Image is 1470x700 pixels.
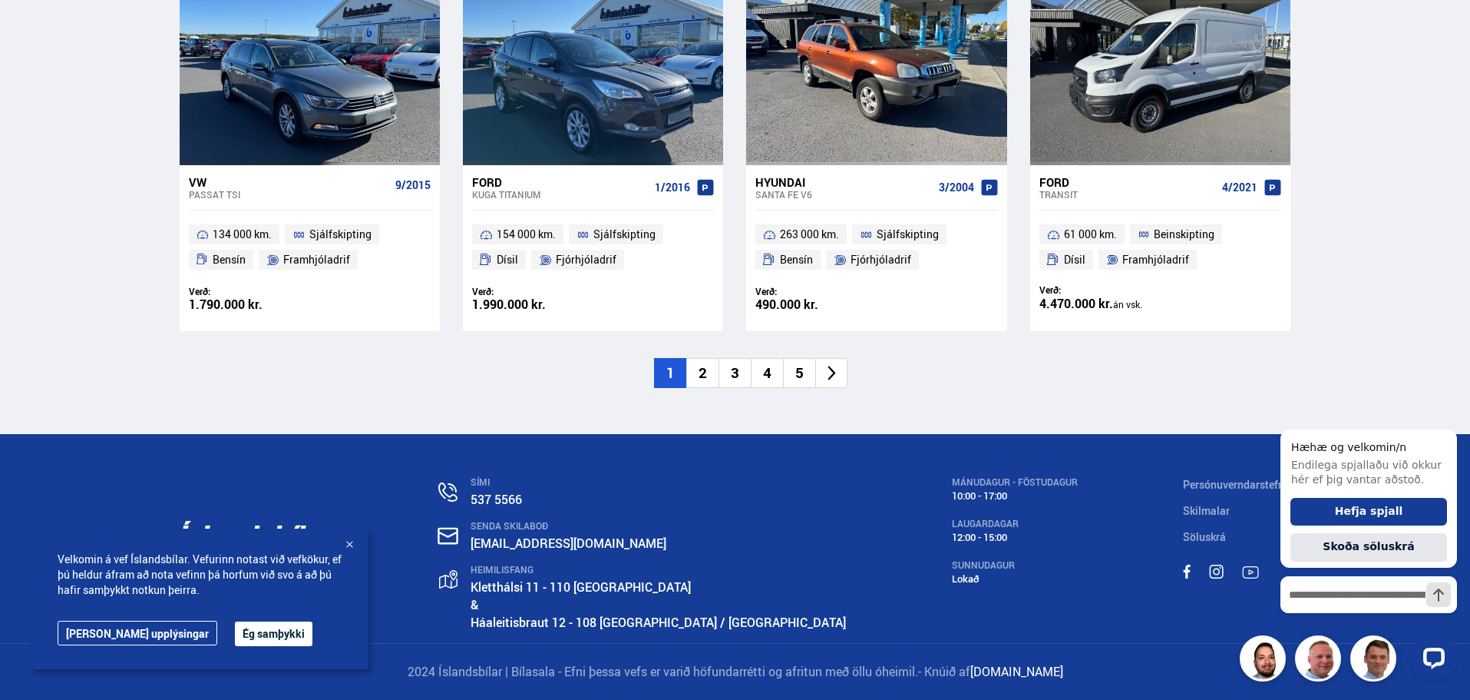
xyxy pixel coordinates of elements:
p: 2024 Íslandsbílar | Bílasala - Efni þessa vefs er varið höfundarrétti og afritun með öllu óheimil. [180,663,1291,681]
span: Framhjóladrif [283,250,350,269]
div: Santa Fe V6 [755,189,932,200]
div: Lokað [952,573,1078,585]
li: 2 [686,358,718,388]
span: Sjálfskipting [593,225,656,244]
a: Háaleitisbraut 12 - 108 [GEOGRAPHIC_DATA] / [GEOGRAPHIC_DATA] [471,614,846,631]
a: [PERSON_NAME] upplýsingar [58,621,217,645]
a: Kletthálsi 11 - 110 [GEOGRAPHIC_DATA] [471,579,691,595]
div: Verð: [472,286,593,297]
img: nhp88E3Fdnt1Opn2.png [1242,638,1288,684]
div: 490.000 kr. [755,298,877,311]
div: 12:00 - 15:00 [952,532,1078,543]
li: 5 [783,358,815,388]
img: n0V2lOsqF3l1V2iz.svg [438,483,458,502]
a: Ford Kuga TITANIUM 1/2016 154 000 km. Sjálfskipting Dísil Fjórhjóladrif Verð: 1.990.000 kr. [463,165,723,331]
div: Hyundai [755,175,932,189]
a: [EMAIL_ADDRESS][DOMAIN_NAME] [471,535,666,552]
li: 4 [751,358,783,388]
a: Ford Transit 4/2021 61 000 km. Beinskipting Dísil Framhjóladrif Verð: 4.470.000 kr.án vsk. [1030,165,1290,331]
li: 3 [718,358,751,388]
a: [DOMAIN_NAME] [970,663,1063,680]
span: Beinskipting [1154,225,1214,244]
div: SENDA SKILABOÐ [471,521,846,532]
span: Fjórhjóladrif [851,250,911,269]
span: 154 000 km. [497,225,556,244]
div: Passat TSI [189,189,389,200]
span: - Knúið af [918,663,970,680]
div: Kuga TITANIUM [472,189,649,200]
span: Sjálfskipting [877,225,939,244]
div: 1.990.000 kr. [472,298,593,311]
span: Sjálfskipting [309,225,372,244]
span: 4/2021 [1222,181,1257,194]
span: Framhjóladrif [1122,250,1189,269]
a: Persónuverndarstefna [1183,477,1290,492]
span: Velkomin á vef Íslandsbílar. Vefurinn notast við vefkökur, ef þú heldur áfram að nota vefinn þá h... [58,552,342,598]
span: 3/2004 [939,181,974,194]
div: 4.470.000 kr. [1039,297,1161,311]
div: Ford [1039,175,1216,189]
span: 61 000 km. [1064,225,1117,244]
div: SUNNUDAGUR [952,560,1078,571]
strong: & [471,596,479,613]
span: Bensín [213,250,246,269]
span: án vsk. [1113,298,1142,310]
span: Dísil [1064,250,1085,269]
a: Skilmalar [1183,503,1230,518]
a: Hyundai Santa Fe V6 3/2004 263 000 km. Sjálfskipting Bensín Fjórhjóladrif Verð: 490.000 kr. [746,165,1006,331]
div: SÍMI [471,477,846,488]
div: Verð: [755,286,877,297]
span: 9/2015 [395,179,431,191]
img: nHj8e-n-aHgjukTg.svg [438,527,458,545]
div: MÁNUDAGUR - FÖSTUDAGUR [952,477,1078,488]
div: HEIMILISFANG [471,565,846,576]
span: 263 000 km. [780,225,839,244]
a: Söluskrá [1183,529,1226,544]
div: LAUGARDAGAR [952,519,1078,529]
div: Ford [472,175,649,189]
img: gp4YpyYFnEr45R34.svg [439,570,458,589]
span: Fjórhjóladrif [556,250,616,269]
span: Dísil [497,250,518,269]
span: 1/2016 [655,181,690,194]
div: Verð: [189,286,310,297]
iframe: LiveChat chat widget [1268,401,1463,693]
div: 10:00 - 17:00 [952,490,1078,502]
a: 537 5566 [471,491,522,508]
button: Ég samþykki [235,622,312,646]
a: VW Passat TSI 9/2015 134 000 km. Sjálfskipting Bensín Framhjóladrif Verð: 1.790.000 kr. [180,165,440,331]
div: 1.790.000 kr. [189,298,310,311]
span: Bensín [780,250,813,269]
div: Verð: [1039,284,1161,296]
div: Transit [1039,189,1216,200]
span: 134 000 km. [213,225,272,244]
div: VW [189,175,389,189]
li: 1 [654,358,686,388]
